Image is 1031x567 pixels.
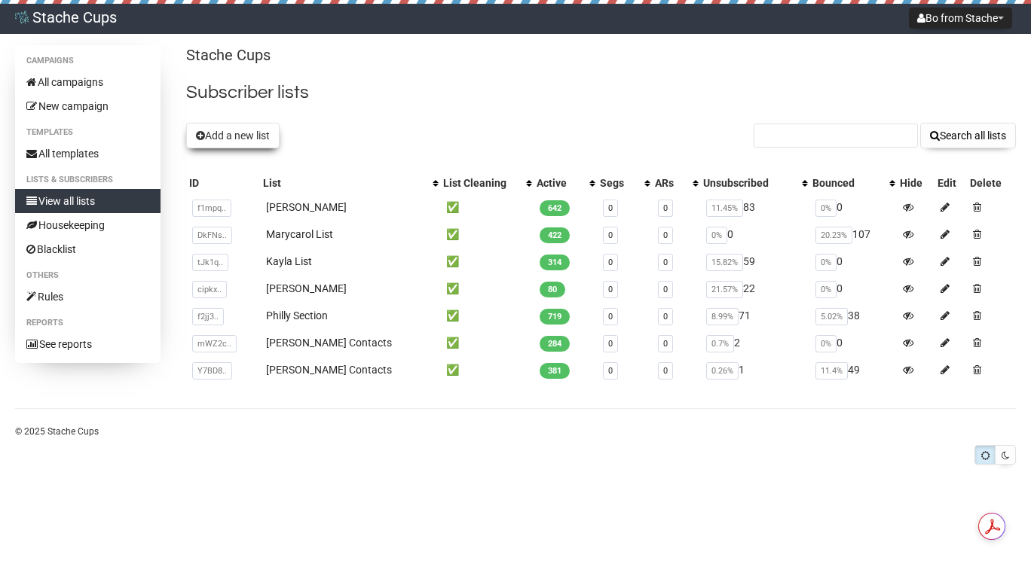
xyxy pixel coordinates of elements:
span: 0% [815,200,837,217]
span: 5.02% [815,308,848,325]
li: Reports [15,314,161,332]
span: 719 [540,309,570,325]
td: 83 [700,194,809,221]
img: 1.png [15,11,29,24]
li: Campaigns [15,52,161,70]
td: 59 [700,248,809,275]
span: 21.57% [706,281,743,298]
span: 0% [706,227,727,244]
td: 0 [809,275,897,302]
td: 0 [809,248,897,275]
th: Hide: No sort applied, sorting is disabled [897,172,935,194]
span: 11.4% [815,362,848,380]
span: 0.7% [706,335,734,352]
td: ✅ [440,194,534,221]
span: 381 [540,363,570,379]
div: List Cleaning [443,175,519,191]
a: View all lists [15,189,161,213]
td: 0 [700,221,809,248]
a: 0 [608,366,613,376]
h2: Subscriber lists [186,79,1016,106]
a: [PERSON_NAME] Contacts [266,337,392,349]
button: Bo from Stache [909,8,1012,29]
td: ✅ [440,356,534,383]
div: ARs [655,175,685,191]
td: ✅ [440,221,534,248]
td: 71 [700,302,809,329]
th: Segs: No sort applied, activate to apply an ascending sort [597,172,652,194]
a: 0 [608,285,613,294]
a: Rules [15,285,161,309]
span: 284 [540,336,570,352]
span: 314 [540,255,570,270]
a: Housekeeping [15,213,161,237]
a: Blacklist [15,237,161,261]
span: 11.45% [706,200,743,217]
td: 2 [700,329,809,356]
span: 642 [540,200,570,216]
div: Hide [900,175,932,191]
div: Delete [970,175,1013,191]
span: f2jj3.. [192,308,224,325]
th: List: No sort applied, activate to apply an ascending sort [260,172,440,194]
button: Search all lists [920,123,1016,148]
li: Templates [15,123,161,142]
td: 107 [809,221,897,248]
div: Segs [600,175,637,191]
td: 0 [809,329,897,356]
li: Others [15,267,161,285]
div: List [263,175,425,191]
th: ID: No sort applied, sorting is disabled [186,172,260,194]
span: 8.99% [706,308,739,325]
td: ✅ [440,329,534,356]
a: All templates [15,142,161,166]
td: 38 [809,302,897,329]
th: Edit: No sort applied, sorting is disabled [935,172,967,194]
span: DkFNs.. [192,227,232,244]
a: [PERSON_NAME] [266,282,347,294]
a: 0 [608,312,613,322]
span: 20.23% [815,227,852,244]
td: ✅ [440,248,534,275]
p: © 2025 Stache Cups [15,423,1016,440]
a: Kayla List [266,255,312,267]
a: [PERSON_NAME] Contacts [266,364,392,376]
td: 49 [809,356,897,383]
a: 0 [663,230,668,240]
a: 0 [663,312,668,322]
a: All campaigns [15,70,161,94]
th: Unsubscribed: No sort applied, activate to apply an ascending sort [700,172,809,194]
a: New campaign [15,94,161,118]
td: ✅ [440,275,534,302]
span: 0% [815,335,837,352]
span: 0% [815,281,837,298]
a: 0 [608,203,613,213]
td: 22 [700,275,809,302]
a: 0 [608,339,613,349]
th: Delete: No sort applied, sorting is disabled [967,172,1016,194]
a: 0 [663,339,668,349]
td: ✅ [440,302,534,329]
a: 0 [608,230,613,240]
span: f1mpq.. [192,200,231,217]
span: 0% [815,254,837,271]
div: ID [189,175,257,191]
div: Edit [938,175,964,191]
span: Y7BD8.. [192,362,232,380]
a: Philly Section [266,309,328,322]
a: See reports [15,332,161,356]
th: Bounced: No sort applied, activate to apply an ascending sort [809,172,897,194]
span: 80 [540,282,565,297]
a: [PERSON_NAME] [266,201,347,213]
button: Add a new list [186,123,280,148]
td: 1 [700,356,809,383]
div: Active [537,175,582,191]
span: tJk1q.. [192,254,228,271]
a: Marycarol List [266,228,333,240]
div: Bounced [812,175,882,191]
div: Unsubscribed [703,175,794,191]
th: ARs: No sort applied, activate to apply an ascending sort [652,172,700,194]
span: 422 [540,227,570,243]
span: 15.82% [706,254,743,271]
span: cipkx.. [192,281,227,298]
